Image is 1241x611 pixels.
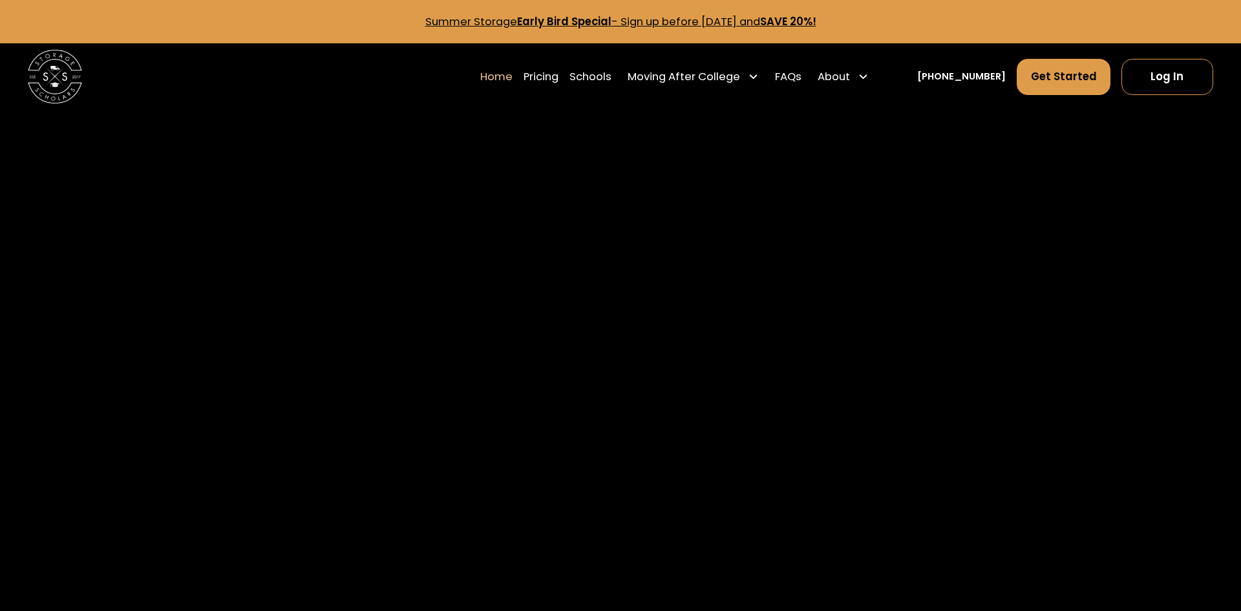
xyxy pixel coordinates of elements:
strong: Early Bird Special [517,14,611,29]
a: Get Started [1017,59,1111,95]
a: Log In [1121,59,1213,95]
div: Moving After College [628,69,740,85]
a: FAQs [775,58,801,96]
a: [PHONE_NUMBER] [917,70,1006,84]
a: Summer StorageEarly Bird Special- Sign up before [DATE] andSAVE 20%! [425,14,816,29]
a: Pricing [524,58,558,96]
div: About [818,69,850,85]
img: Storage Scholars main logo [28,50,81,103]
a: Home [480,58,513,96]
a: Schools [569,58,611,96]
strong: SAVE 20%! [760,14,816,29]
